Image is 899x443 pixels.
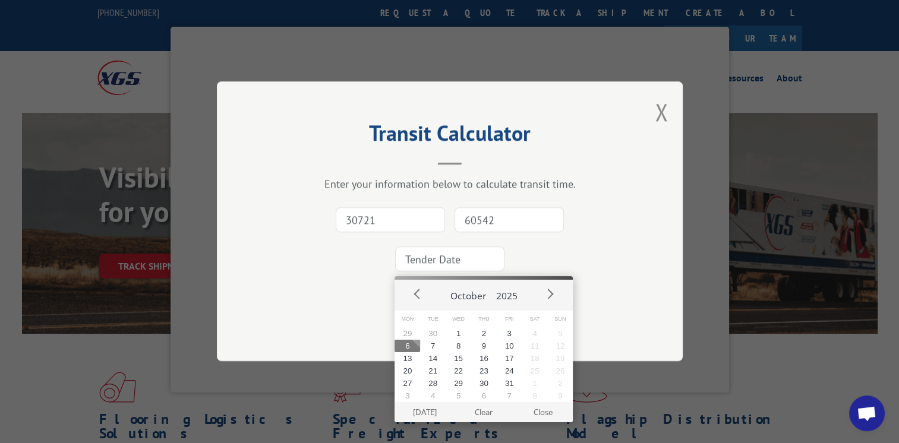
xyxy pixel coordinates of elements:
[420,390,446,402] button: 4
[395,311,420,328] span: Mon
[420,352,446,365] button: 14
[395,377,420,390] button: 27
[471,311,497,328] span: Thu
[471,340,497,352] button: 9
[455,402,513,422] button: Clear
[547,340,573,352] button: 12
[336,208,445,233] input: Origin Zip
[420,327,446,340] button: 30
[497,377,522,390] button: 31
[395,390,420,402] button: 3
[497,365,522,377] button: 24
[497,327,522,340] button: 3
[547,327,573,340] button: 5
[522,311,548,328] span: Sat
[471,352,497,365] button: 16
[522,377,548,390] button: 1
[409,285,427,303] button: Prev
[547,377,573,390] button: 2
[446,311,471,328] span: Wed
[395,365,420,377] button: 20
[395,340,420,352] button: 6
[395,247,504,272] input: Tender Date
[513,402,572,422] button: Close
[395,327,420,340] button: 29
[522,340,548,352] button: 11
[541,285,559,303] button: Next
[420,365,446,377] button: 21
[471,365,497,377] button: 23
[471,327,497,340] button: 2
[522,390,548,402] button: 8
[497,311,522,328] span: Fri
[849,395,885,431] div: Open chat
[446,340,471,352] button: 8
[522,365,548,377] button: 25
[547,352,573,365] button: 19
[446,377,471,390] button: 29
[547,311,573,328] span: Sun
[547,390,573,402] button: 9
[395,352,420,365] button: 13
[446,390,471,402] button: 5
[471,377,497,390] button: 30
[396,402,455,422] button: [DATE]
[446,280,491,307] button: October
[420,377,446,390] button: 28
[491,280,522,307] button: 2025
[522,327,548,340] button: 4
[497,340,522,352] button: 10
[497,352,522,365] button: 17
[420,340,446,352] button: 7
[446,365,471,377] button: 22
[471,390,497,402] button: 6
[455,208,564,233] input: Dest. Zip
[276,178,623,191] div: Enter your information below to calculate transit time.
[522,352,548,365] button: 18
[497,390,522,402] button: 7
[276,125,623,147] h2: Transit Calculator
[420,311,446,328] span: Tue
[446,327,471,340] button: 1
[446,352,471,365] button: 15
[547,365,573,377] button: 26
[655,96,668,128] button: Close modal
